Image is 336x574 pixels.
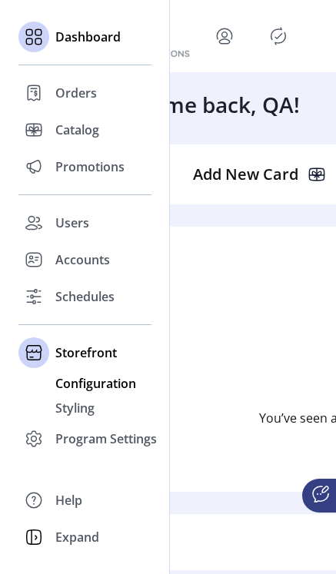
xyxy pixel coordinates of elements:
span: Promotions [55,158,125,176]
span: Users [55,214,89,232]
button: menu [212,24,237,48]
span: Configuration [55,374,136,393]
p: Add New Card [193,163,298,186]
span: Storefront [55,343,117,362]
h3: Welcome back, QA! [101,88,300,121]
button: Publisher Panel [266,24,291,48]
span: Accounts [55,251,110,269]
span: Help [55,491,82,509]
span: Schedules [55,287,115,306]
span: Dashboard [55,28,121,46]
span: Orders [55,84,97,102]
span: Styling [55,399,95,417]
span: Program Settings [55,430,157,448]
span: Catalog [55,121,99,139]
span: Expand [55,528,99,546]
